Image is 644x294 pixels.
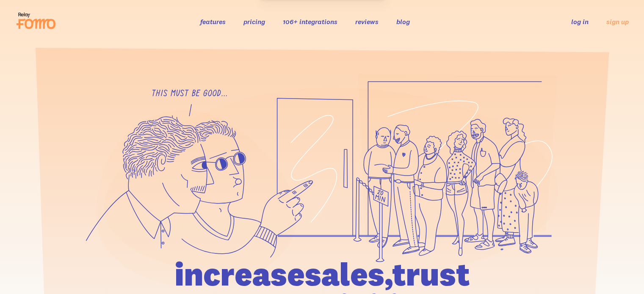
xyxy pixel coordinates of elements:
a: reviews [355,17,379,26]
a: blog [396,17,410,26]
a: pricing [243,17,265,26]
a: 106+ integrations [283,17,337,26]
a: sign up [606,17,629,26]
a: features [200,17,226,26]
a: log in [571,17,589,26]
